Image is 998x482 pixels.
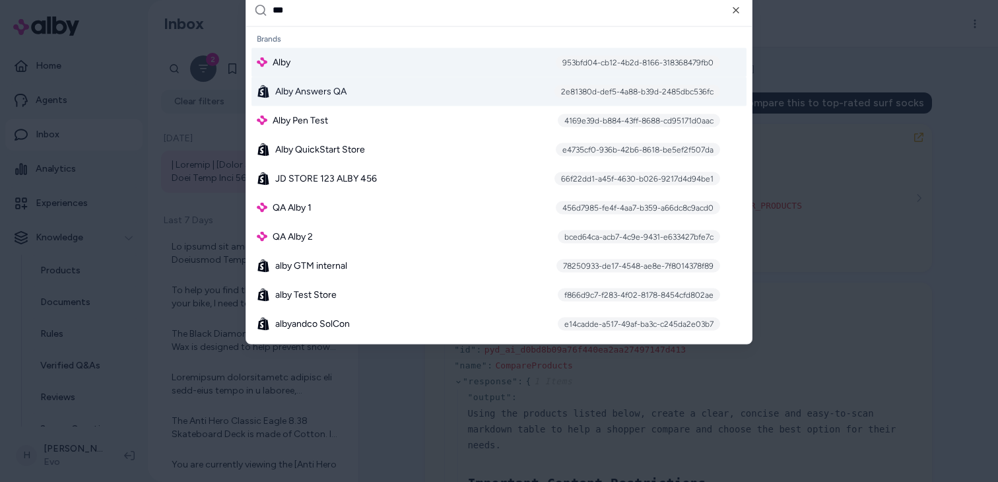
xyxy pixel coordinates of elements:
span: Alby [273,55,290,69]
span: QA Alby 2 [273,230,313,243]
div: 4169e39d-b884-43ff-8688-cd95171d0aac [558,114,720,127]
img: alby Logo [257,57,267,67]
div: bced64ca-acb7-4c9e-9431-e633427bfe7c [558,230,720,243]
div: Brands [251,29,747,48]
div: e14cadde-a517-49af-ba3c-c245da2e03b7 [558,317,720,330]
span: albyandco SolCon [275,317,350,330]
div: 953bfd04-cb12-4b2d-8166-318368479fb0 [556,55,720,69]
span: QA Alby 1 [273,201,312,214]
span: alby GTM internal [275,259,347,272]
span: alby Test Store [275,288,337,301]
div: 456d7985-fe4f-4aa7-b359-a66dc8c9acd0 [556,201,720,214]
img: alby Logo [257,202,267,213]
span: Alby Answers QA [275,85,347,98]
div: 78250933-de17-4548-ae8e-7f8014378f89 [556,259,720,272]
span: Alby Pen Test [273,114,328,127]
span: JD STORE 123 ALBY 456 [275,172,377,185]
div: 66f22dd1-a45f-4630-b026-9217d4d94be1 [554,172,720,185]
span: Alby QuickStart Store [275,143,365,156]
img: alby Logo [257,231,267,242]
div: f866d9c7-f283-4f02-8178-8454cfd802ae [558,288,720,301]
div: 2e81380d-def5-4a88-b39d-2485dbc536fc [554,85,720,98]
div: e4735cf0-936b-42b6-8618-be5ef2f507da [556,143,720,156]
img: alby Logo [257,115,267,125]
